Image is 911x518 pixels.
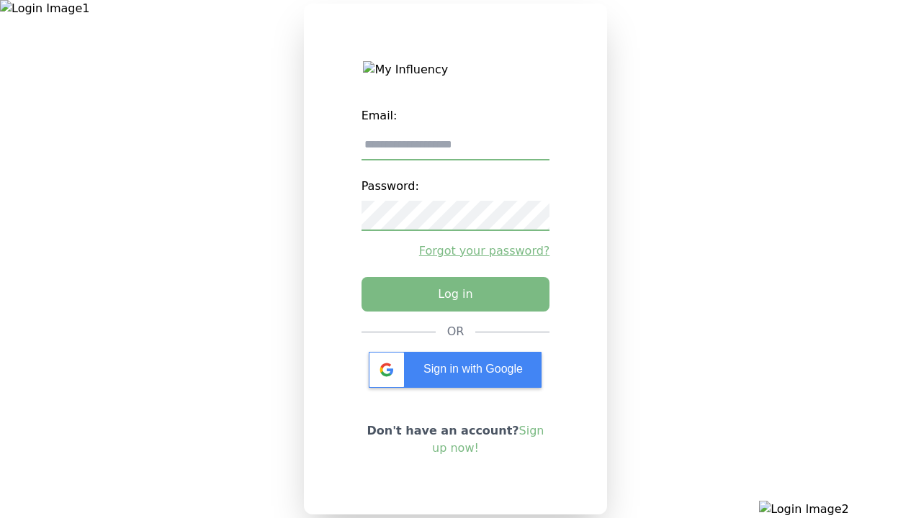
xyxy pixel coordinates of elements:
[362,101,550,130] label: Email:
[362,422,550,457] p: Don't have an account?
[362,242,550,260] a: Forgot your password?
[362,172,550,201] label: Password:
[447,323,465,340] div: OR
[759,501,911,518] img: Login Image2
[423,363,523,375] span: Sign in with Google
[369,352,542,388] div: Sign in with Google
[363,61,547,78] img: My Influency
[362,277,550,312] button: Log in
